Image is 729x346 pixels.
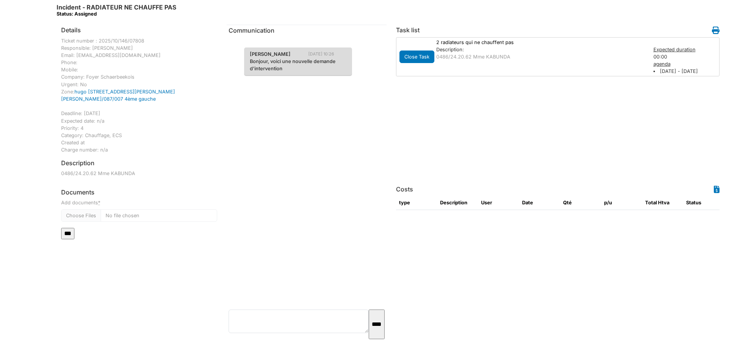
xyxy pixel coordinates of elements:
[61,89,175,102] a: hugo [STREET_ADDRESS][PERSON_NAME][PERSON_NAME]/087/007 4ème gauche
[478,196,519,210] th: User
[399,52,434,60] a: Close Task
[653,60,718,68] div: agenda
[61,170,217,177] p: 0486/24.20.62 Mme KABUNDA
[250,58,346,72] p: Bonjour, voici une nouvelle demande d'intervention
[645,200,657,205] span: translation missing: en.total
[396,196,437,210] th: type
[653,46,718,53] div: Expected duration
[61,27,81,34] h6: Details
[61,160,95,167] h6: Description
[653,68,718,75] li: [DATE] - [DATE]
[712,27,720,34] i: Work order
[519,196,560,210] th: Date
[560,196,601,210] th: Qté
[61,199,100,206] label: Add documents
[229,27,275,34] span: translation missing: en.communication.communication
[437,196,478,210] th: Description
[244,51,296,58] span: [PERSON_NAME]
[396,186,413,193] h6: Costs
[432,39,650,46] div: 2 radiateurs qui ne chauffent pas
[98,200,100,205] abbr: required
[650,46,722,75] div: 00:00
[658,200,669,205] span: translation missing: en.HTVA
[396,27,420,34] h6: Task list
[61,37,217,154] div: Ticket number : 2025/10/146/07808 Responsible: [PERSON_NAME] Email: [EMAIL_ADDRESS][DOMAIN_NAME] ...
[436,46,646,53] div: Description:
[601,196,642,210] th: p/u
[404,54,429,60] span: translation missing: en.todo.action.close_task
[61,189,217,196] h6: Documents
[308,51,340,57] span: [DATE] 10:26
[436,53,646,60] p: 0486/24.20.62 Mme KABUNDA
[683,196,724,210] th: Status
[57,4,176,17] h6: Incident - RADIATEUR NE CHAUFFE PAS
[57,11,176,17] div: Status: Assigned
